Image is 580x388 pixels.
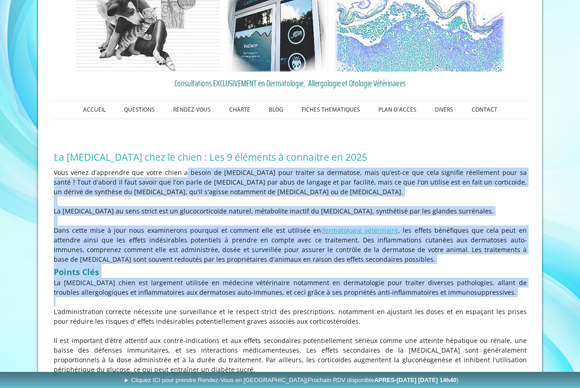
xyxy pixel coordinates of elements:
p: La [MEDICAL_DATA] au sens strict est un glucocorticoïde naturel, métabolite inactif du [MEDICAL_D... [54,206,527,216]
span: (Prochain RDV disponible ) [306,377,459,383]
p: Il est important d’être attentif aux contre-indications et aux effets secondaires potentiellement... [54,336,527,374]
p: La [MEDICAL_DATA] chien est largement utilisée en médecine vétérinaire notamment en dermatologie ... [54,278,527,297]
a: PLAN D'ACCES [369,101,426,118]
b: APRES-[DATE] [DATE] 14h40 [374,377,456,383]
a: RENDEZ-VOUS [164,101,220,118]
a: CONTACT [462,101,507,118]
a: DIVERS [426,101,462,118]
a: BLOG [259,101,293,118]
a: QUESTIONS [115,101,164,118]
h1: La [MEDICAL_DATA] chez le chien : Les 9 éléments à connaitre en 2025 [54,151,527,163]
a: dermatologie vétérinaire [321,226,398,235]
a: CHARTE [220,101,259,118]
p: L’administration correcte nécessite une surveillance et le respect strict des prescriptions, nota... [54,307,527,326]
span: ► Cliquez ICI pour prendre Rendez-Vous en [GEOGRAPHIC_DATA] [124,377,458,383]
strong: Points Clés [54,266,99,277]
p: Dans cette mise à jour nous examinerons pourquoi et comment elle est utilisée en , les effets bén... [54,225,527,264]
p: Vous venez d’apprendre que votre chien a besoin de [MEDICAL_DATA] pour traiter sa dermatose, mais... [54,168,527,197]
a: ACCUEIL [74,101,115,118]
a: Consultations EXCLUSIVEMENT en Dermatologie, Allergologie et Otologie Vétérinaires [54,76,527,90]
a: FICHES THEMATIQUES [293,101,369,118]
